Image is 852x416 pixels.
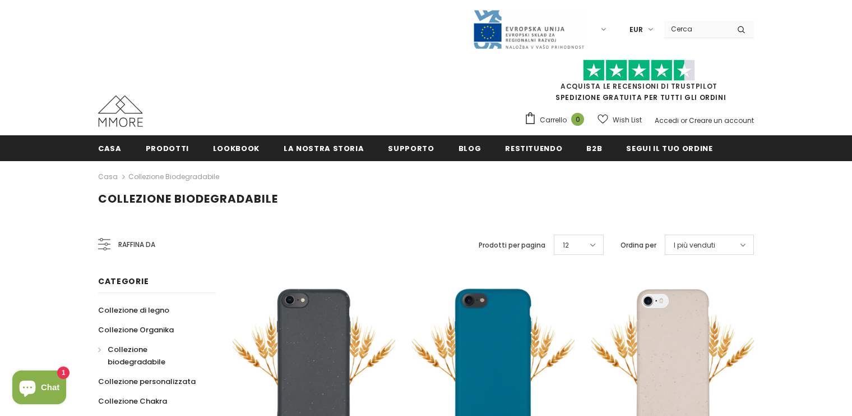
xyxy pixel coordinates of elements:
span: I più venduti [674,240,715,251]
span: 12 [563,240,569,251]
a: Javni Razpis [473,24,585,34]
span: Collezione biodegradabile [108,344,165,367]
span: Collezione di legno [98,305,169,316]
span: Collezione Organika [98,324,174,335]
a: Casa [98,135,122,161]
a: B2B [586,135,602,161]
a: Collezione Chakra [98,391,167,411]
span: supporto [388,143,434,154]
span: or [680,116,687,125]
span: Restituendo [505,143,562,154]
a: Collezione Organika [98,320,174,340]
a: Acquista le recensioni di TrustPilot [561,81,717,91]
label: Ordina per [621,240,656,251]
a: La nostra storia [284,135,364,161]
span: Blog [459,143,481,154]
label: Prodotti per pagina [479,240,545,251]
span: Collezione biodegradabile [98,191,278,207]
a: Casa [98,170,118,184]
span: Lookbook [213,143,260,154]
span: Raffina da [118,239,155,251]
input: Search Site [664,21,729,37]
a: Restituendo [505,135,562,161]
a: Segui il tuo ordine [626,135,712,161]
span: Wish List [613,115,642,126]
span: EUR [629,24,643,35]
span: Collezione Chakra [98,396,167,406]
img: Fidati di Pilot Stars [583,60,695,81]
span: Prodotti [146,143,189,154]
span: Categorie [98,276,149,287]
a: Collezione personalizzata [98,372,196,391]
span: B2B [586,143,602,154]
a: Collezione biodegradabile [98,340,203,372]
a: Lookbook [213,135,260,161]
span: La nostra storia [284,143,364,154]
span: Collezione personalizzata [98,376,196,387]
a: Carrello 0 [524,112,590,129]
span: SPEDIZIONE GRATUITA PER TUTTI GLI ORDINI [524,65,754,102]
img: Javni Razpis [473,9,585,50]
a: Collezione biodegradabile [128,172,219,181]
span: Carrello [540,115,567,126]
a: Accedi [655,116,679,125]
inbox-online-store-chat: Shopify online store chat [9,371,70,407]
a: Collezione di legno [98,300,169,320]
a: Creare un account [689,116,754,125]
img: Casi MMORE [98,95,143,127]
span: Casa [98,143,122,154]
a: Wish List [598,110,642,130]
a: supporto [388,135,434,161]
span: 0 [571,113,584,126]
span: Segui il tuo ordine [626,143,712,154]
a: Prodotti [146,135,189,161]
a: Blog [459,135,481,161]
